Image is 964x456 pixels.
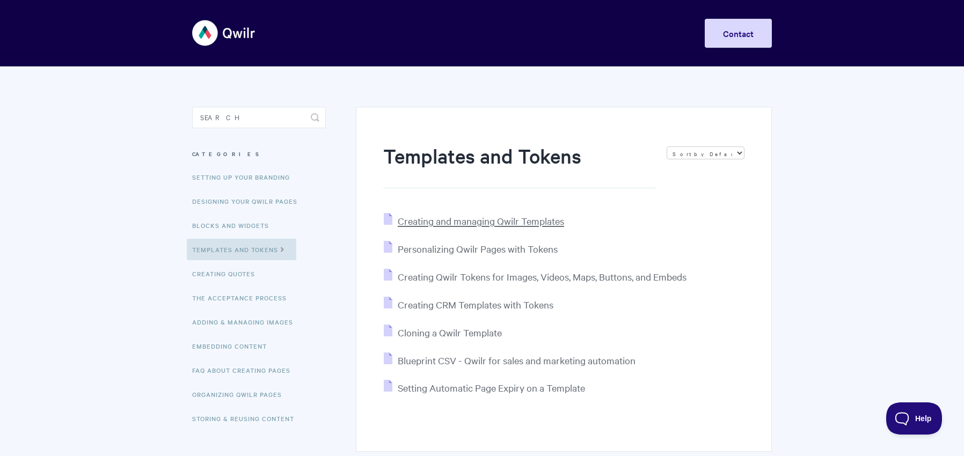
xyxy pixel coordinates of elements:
span: Personalizing Qwilr Pages with Tokens [398,242,558,255]
a: Creating and managing Qwilr Templates [384,215,564,227]
a: Organizing Qwilr Pages [192,384,290,405]
span: Creating CRM Templates with Tokens [398,298,553,311]
a: Creating Qwilr Tokens for Images, Videos, Maps, Buttons, and Embeds [384,270,687,283]
img: Qwilr Help Center [192,13,256,53]
span: Blueprint CSV - Qwilr for sales and marketing automation [398,354,636,366]
a: Blueprint CSV - Qwilr for sales and marketing automation [384,354,636,366]
a: Creating CRM Templates with Tokens [384,298,553,311]
select: Page reloads on selection [667,146,744,159]
a: The Acceptance Process [192,287,295,308]
h1: Templates and Tokens [383,142,656,188]
iframe: Toggle Customer Support [886,402,943,435]
a: Setting up your Branding [192,166,298,188]
a: Templates and Tokens [187,239,296,260]
a: Adding & Managing Images [192,311,301,333]
a: Storing & Reusing Content [192,408,302,429]
input: Search [192,107,326,128]
span: Creating and managing Qwilr Templates [398,215,564,227]
span: Cloning a Qwilr Template [398,326,502,339]
a: Setting Automatic Page Expiry on a Template [384,381,585,394]
a: Blocks and Widgets [192,215,277,236]
a: Contact [705,19,772,48]
a: Personalizing Qwilr Pages with Tokens [384,242,558,255]
a: FAQ About Creating Pages [192,359,298,381]
h3: Categories [192,144,326,164]
a: Designing Your Qwilr Pages [192,190,305,212]
a: Cloning a Qwilr Template [384,326,502,339]
a: Embedding Content [192,335,275,357]
span: Creating Qwilr Tokens for Images, Videos, Maps, Buttons, and Embeds [398,270,687,283]
span: Setting Automatic Page Expiry on a Template [398,381,585,394]
a: Creating Quotes [192,263,263,284]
